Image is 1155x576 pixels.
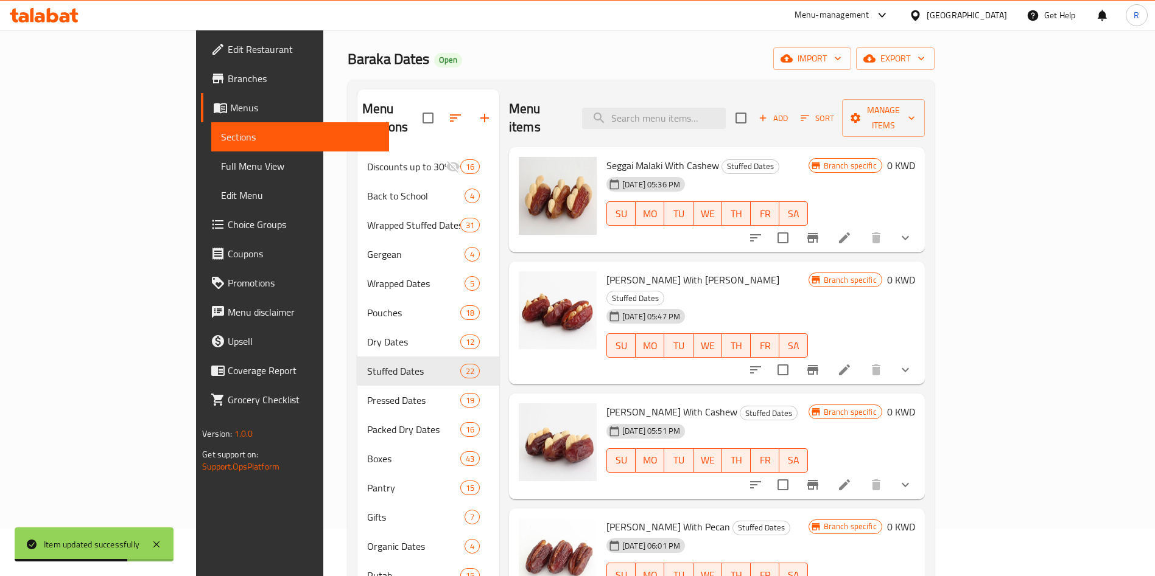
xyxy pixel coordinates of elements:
[461,453,479,465] span: 43
[722,201,751,226] button: TH
[669,451,688,469] span: TU
[751,448,779,473] button: FR
[460,159,480,174] div: items
[693,333,722,358] button: WE
[460,218,480,232] div: items
[617,179,685,190] span: [DATE] 05:36 PM
[201,356,389,385] a: Coverage Report
[612,451,631,469] span: SU
[898,363,913,377] svg: Show Choices
[357,181,499,210] div: Back to School4
[751,201,779,226] button: FR
[201,268,389,297] a: Promotions
[465,510,480,524] div: items
[201,385,389,414] a: Grocery Checklist
[606,201,636,226] button: SU
[740,406,798,420] div: Stuffed Dates
[693,448,722,473] button: WE
[798,223,827,252] button: Branch-specific-item
[664,333,693,358] button: TU
[740,406,797,420] span: Stuffed Dates
[866,51,925,66] span: export
[641,337,659,355] span: MO
[465,539,480,553] div: items
[460,364,480,378] div: items
[837,363,852,377] a: Edit menu item
[606,333,636,358] button: SU
[357,298,499,327] div: Pouches18
[727,205,746,223] span: TH
[862,355,891,384] button: delete
[367,481,460,495] div: Pantry
[582,108,726,129] input: search
[698,205,717,223] span: WE
[357,327,499,356] div: Dry Dates12
[754,109,793,128] span: Add item
[741,355,770,384] button: sort-choices
[228,42,379,57] span: Edit Restaurant
[891,223,920,252] button: show more
[898,231,913,245] svg: Show Choices
[461,161,479,173] span: 16
[862,470,891,499] button: delete
[460,335,480,349] div: items
[465,278,479,290] span: 5
[201,35,389,64] a: Edit Restaurant
[617,311,685,322] span: [DATE] 05:47 PM
[367,247,465,262] span: Gergean
[434,53,462,68] div: Open
[461,424,479,435] span: 16
[819,406,882,418] span: Branch specific
[852,103,915,133] span: Manage items
[606,271,779,289] span: [PERSON_NAME] With [PERSON_NAME]
[367,305,460,320] div: Pouches
[519,403,597,481] img: Khudri Malaki With Cashew
[201,297,389,327] a: Menu disclaimer
[357,356,499,386] div: Stuffed Dates22
[770,225,796,251] span: Select to update
[606,291,664,305] div: Stuffed Dates
[519,271,597,349] img: Khudri Malaki With Almond
[732,521,790,535] div: Stuffed Dates
[367,539,465,553] div: Organic Dates
[228,71,379,86] span: Branches
[617,425,685,437] span: [DATE] 05:51 PM
[367,364,460,378] span: Stuffed Dates
[606,448,636,473] button: SU
[862,223,891,252] button: delete
[465,276,480,291] div: items
[756,337,774,355] span: FR
[770,472,796,498] span: Select to update
[798,355,827,384] button: Branch-specific-item
[887,271,915,288] h6: 0 KWD
[446,159,460,174] svg: Inactive section
[461,395,479,406] span: 19
[465,249,479,260] span: 4
[837,477,852,492] a: Edit menu item
[201,210,389,239] a: Choice Groups
[465,190,479,202] span: 4
[367,451,460,466] span: Boxes
[460,422,480,437] div: items
[617,540,685,552] span: [DATE] 06:01 PM
[367,335,460,349] div: Dry Dates
[234,426,253,442] span: 1.0.0
[201,93,389,122] a: Menus
[460,481,480,495] div: items
[461,366,479,377] span: 22
[228,246,379,261] span: Coupons
[693,201,722,226] button: WE
[741,470,770,499] button: sort-choices
[367,189,465,203] span: Back to School
[754,109,793,128] button: Add
[465,247,480,262] div: items
[367,218,460,232] span: Wrapped Stuffed Dates
[798,470,827,499] button: Branch-specific-item
[228,392,379,407] span: Grocery Checklist
[509,100,567,136] h2: Menu items
[606,403,737,421] span: [PERSON_NAME] With Cashew
[367,393,460,408] span: Pressed Dates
